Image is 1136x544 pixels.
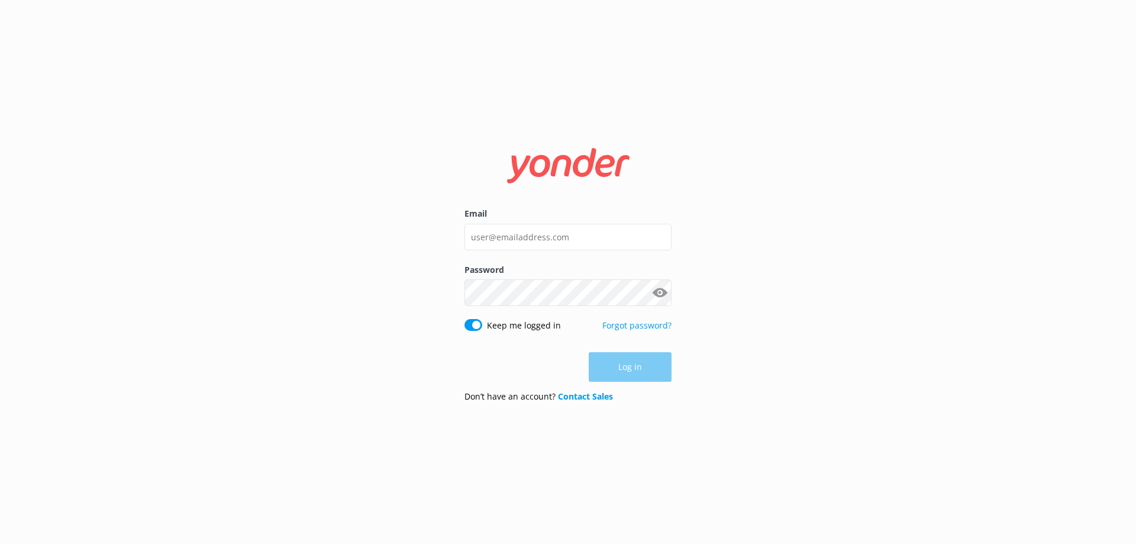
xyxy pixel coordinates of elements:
[648,281,672,305] button: Show password
[464,224,672,250] input: user@emailaddress.com
[464,390,613,403] p: Don’t have an account?
[464,263,672,276] label: Password
[487,319,561,332] label: Keep me logged in
[558,391,613,402] a: Contact Sales
[464,207,672,220] label: Email
[602,320,672,331] a: Forgot password?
